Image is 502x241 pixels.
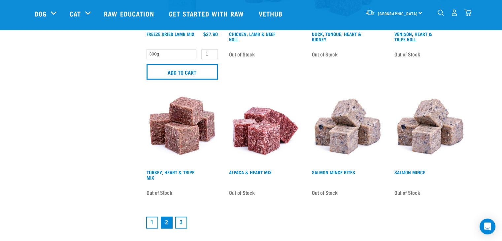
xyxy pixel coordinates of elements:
img: home-icon@2x.png [464,9,471,16]
img: van-moving.png [366,10,375,16]
input: Add to cart [147,64,218,80]
span: [GEOGRAPHIC_DATA] [378,12,418,15]
span: Out of Stock [394,49,420,59]
a: Vethub [252,0,291,27]
a: Turkey, Heart & Tripe Mix [147,171,194,179]
span: Out of Stock [147,188,172,197]
a: Salmon Mince [394,171,425,173]
nav: pagination [145,215,468,230]
a: Venison, Heart & Tripe Roll [394,33,432,40]
a: Dog [35,9,47,18]
a: Alpaca & Heart Mix [229,171,272,173]
input: 1 [201,49,218,59]
a: Goto page 3 [175,217,187,228]
img: 1141 Salmon Mince 01 [310,91,385,166]
a: Freeze Dried Lamb Mix [147,33,194,35]
img: user.png [451,9,458,16]
a: Duck, Tongue, Heart & Kidney [312,33,361,40]
span: Out of Stock [312,188,338,197]
span: Out of Stock [229,188,255,197]
img: Turkey Heart Tripe Mix 01 [145,91,220,166]
a: Cat [70,9,81,18]
a: Get started with Raw [162,0,252,27]
a: Goto page 1 [146,217,158,228]
img: 1141 Salmon Mince 01 [393,91,468,166]
span: Out of Stock [312,49,338,59]
a: Page 2 [161,217,173,228]
a: Salmon Mince Bites [312,171,355,173]
div: $27.90 [203,31,218,37]
span: Out of Stock [229,49,255,59]
a: Chicken, Lamb & Beef Roll [229,33,275,40]
img: Possum Chicken Heart Mix 01 [227,91,302,166]
span: Out of Stock [394,188,420,197]
a: Raw Education [97,0,162,27]
img: home-icon-1@2x.png [438,10,444,16]
div: Open Intercom Messenger [480,219,495,234]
